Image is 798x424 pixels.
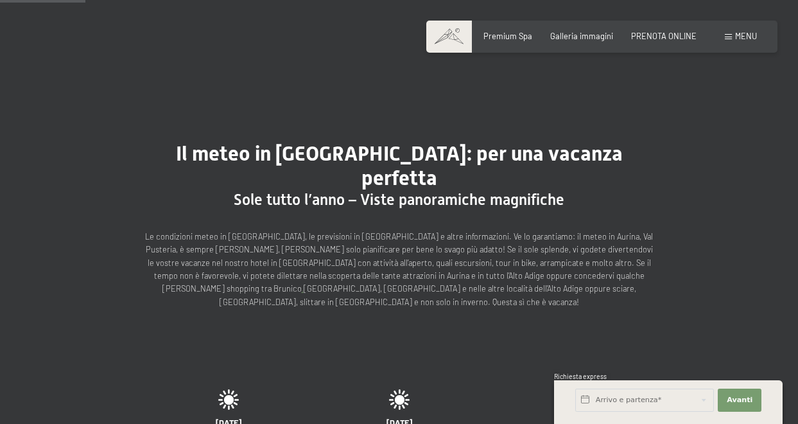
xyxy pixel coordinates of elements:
[727,395,752,405] span: Avanti
[631,31,697,41] a: PRENOTA ONLINE
[143,230,656,309] p: Le condizioni meteo in [GEOGRAPHIC_DATA], le previsioni in [GEOGRAPHIC_DATA] e altre informazioni...
[176,141,623,190] span: Il meteo in [GEOGRAPHIC_DATA]: per una vacanza perfetta
[234,191,564,209] span: Sole tutto l’anno – Viste panoramiche magnifiche
[483,31,532,41] a: Premium Spa
[735,31,757,41] span: Menu
[554,373,607,380] span: Richiesta express
[302,283,304,294] a: ,
[718,389,761,412] button: Avanti
[550,31,613,41] a: Galleria immagini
